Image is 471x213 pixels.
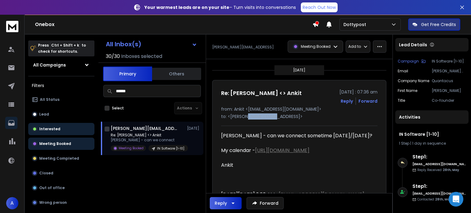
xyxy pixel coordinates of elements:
[112,106,124,111] label: Select
[121,53,162,60] h3: Inboxes selected
[398,59,419,64] p: Campaign
[398,59,426,64] button: Campaign
[412,153,466,161] h6: Step 1 :
[399,141,465,146] div: |
[221,106,377,112] p: from: Ankit <[EMAIL_ADDRESS][DOMAIN_NAME]>
[343,21,369,28] p: Dottypost
[408,18,460,31] button: Get Free Credits
[432,88,466,93] p: [PERSON_NAME]
[221,191,373,206] div: [DATE][DATE] 9:00 AM < > wrote:
[221,162,373,169] div: Ankit
[432,78,466,83] p: Quantacus
[39,185,65,190] p: Out of office
[293,68,305,73] p: [DATE]
[39,141,71,146] p: Meeting Booked
[432,59,466,64] p: IN Software [1-10]
[152,67,201,81] button: Others
[38,42,86,55] p: Press to check for shortcuts.
[111,125,178,131] h1: [PERSON_NAME][EMAIL_ADDRESS]
[39,156,79,161] p: Meeting Completed
[221,132,373,139] div: [PERSON_NAME] - can we connect sometime [DATE]/[DATE]?
[432,98,466,103] p: Co-founder
[106,53,120,60] span: 30 / 30
[101,38,202,50] button: All Inbox(s)
[39,112,49,117] p: Lead
[221,113,377,120] p: to: <[PERSON_NAME][EMAIL_ADDRESS]>
[301,44,331,49] p: Meeting Booked
[39,127,60,131] p: Interested
[28,108,94,120] button: Lead
[39,171,53,176] p: Closed
[412,191,466,196] h6: [EMAIL_ADDRESS][DOMAIN_NAME]
[221,89,302,97] h1: Re: [PERSON_NAME] <> Ankit
[301,2,338,12] a: Reach Out Now
[50,42,80,49] span: Ctrl + Shift + k
[395,110,469,124] div: Activities
[6,197,18,209] button: A
[398,98,405,103] p: Title
[341,98,353,104] button: Reply
[417,197,451,202] p: Contacted
[28,138,94,150] button: Meeting Booked
[417,168,459,172] p: Reply Received
[435,197,451,202] span: 28th, May
[398,69,408,74] p: Email
[28,123,94,135] button: Interested
[443,168,459,172] span: 28th, May
[399,141,409,146] span: 1 Step
[119,146,144,150] p: Meeting Booked
[212,45,274,50] p: [PERSON_NAME][EMAIL_ADDRESS]
[35,21,312,28] h1: Onebox
[6,21,18,32] img: logo
[432,69,466,74] p: [PERSON_NAME][EMAIL_ADDRESS]
[421,21,456,28] p: Get Free Credits
[399,42,427,48] p: Lead Details
[399,131,465,137] h1: IN Software [1-10]
[348,44,361,49] p: Add to
[28,182,94,194] button: Out of office
[157,146,184,151] p: IN Software [1-10]
[28,93,94,106] button: All Status
[144,4,296,10] p: – Turn visits into conversations
[210,197,242,209] button: Reply
[398,88,417,93] p: First Name
[358,98,377,104] div: Forward
[303,4,336,10] p: Reach Out Now
[279,191,364,198] a: [EMAIL_ADDRESS][DOMAIN_NAME]
[398,78,429,83] p: Company Name
[215,200,227,206] div: Reply
[255,147,309,154] a: [URL][DOMAIN_NAME]
[221,147,373,154] div: My calendar -
[28,81,94,90] h3: Filters
[40,97,59,102] p: All Status
[103,67,152,81] button: Primary
[412,162,466,166] h6: [EMAIL_ADDRESS][DOMAIN_NAME]
[33,62,66,68] h1: All Campaigns
[28,167,94,179] button: Closed
[28,196,94,209] button: Wrong person
[187,126,201,131] p: [DATE]
[412,141,446,146] span: 1 day in sequence
[39,200,67,205] p: Wrong person
[247,197,284,209] button: Forward
[106,41,141,47] h1: All Inbox(s)
[144,4,229,10] strong: Your warmest leads are on your site
[28,152,94,165] button: Meeting Completed
[111,133,184,138] p: Re: [PERSON_NAME] <> Ankit
[111,138,184,143] p: [PERSON_NAME] - can we connect
[339,89,377,95] p: [DATE] : 07:36 am
[449,192,463,207] div: Open Intercom Messenger
[412,183,466,190] h6: Step 1 :
[28,59,94,71] button: All Campaigns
